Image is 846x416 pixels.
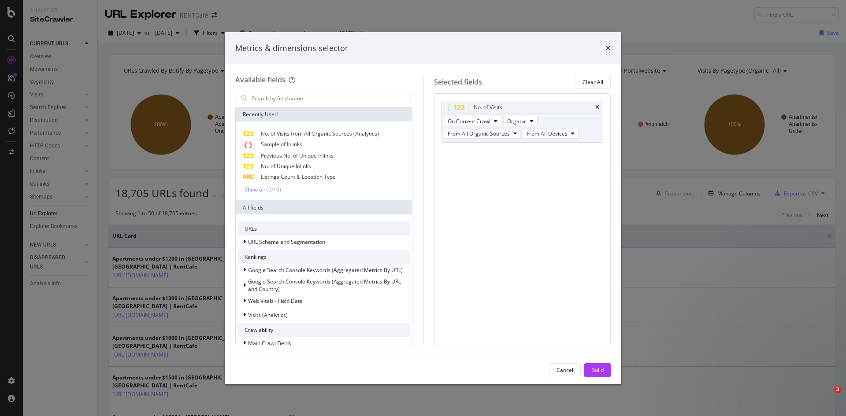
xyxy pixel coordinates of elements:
iframe: Intercom live chat [816,386,837,407]
span: No. of Unique Inlinks [261,162,311,170]
span: Google Search Console Keywords (Aggregated Metrics By URL) [248,266,403,274]
div: ( 5 / 10 ) [265,186,281,193]
button: From All Devices [523,128,579,139]
span: Sample of Inlinks [261,140,302,148]
div: Crawlability [237,323,410,337]
span: URL Scheme and Segmentation [248,238,325,246]
div: Recently Used [236,107,412,121]
button: Clear All [575,75,611,89]
span: No. of Visits from All Organic Sources (Analytics) [261,130,379,137]
div: All fields [236,200,412,214]
div: times [595,105,599,110]
span: On Current Crawl [448,118,490,125]
span: Visits (Analytics) [248,311,288,319]
button: On Current Crawl [444,116,501,126]
span: Listings Count & Location Type [261,173,336,180]
span: From All Organic Sources [448,130,510,137]
span: Organic [507,118,527,125]
div: URLs [237,221,410,236]
span: 3 [834,386,841,393]
button: Cancel [549,363,581,377]
span: From All Devices [527,130,568,137]
div: Available fields [235,75,286,85]
div: modal [225,32,621,384]
div: Cancel [557,366,573,374]
div: Metrics & dimensions selector [235,43,348,54]
div: No. of VisitstimesOn Current CrawlOrganicFrom All Organic SourcesFrom All Devices [442,101,604,143]
div: times [605,43,611,54]
span: Web Vitals - Field Data [248,297,303,305]
input: Search by field name [251,92,410,105]
span: Previous No. of Unique Inlinks [261,152,334,159]
div: Rankings [237,250,410,264]
button: Build [584,363,611,377]
div: No. of Visits [474,103,502,112]
span: Google Search Console Keywords (Aggregated Metrics By URL and Country) [248,278,401,293]
div: Build [591,366,604,374]
div: Show all [245,187,265,193]
div: Clear All [583,78,603,86]
div: Selected fields [434,77,482,87]
button: Organic [503,116,538,126]
span: Main Crawl Fields [248,339,291,347]
button: From All Organic Sources [444,128,521,139]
